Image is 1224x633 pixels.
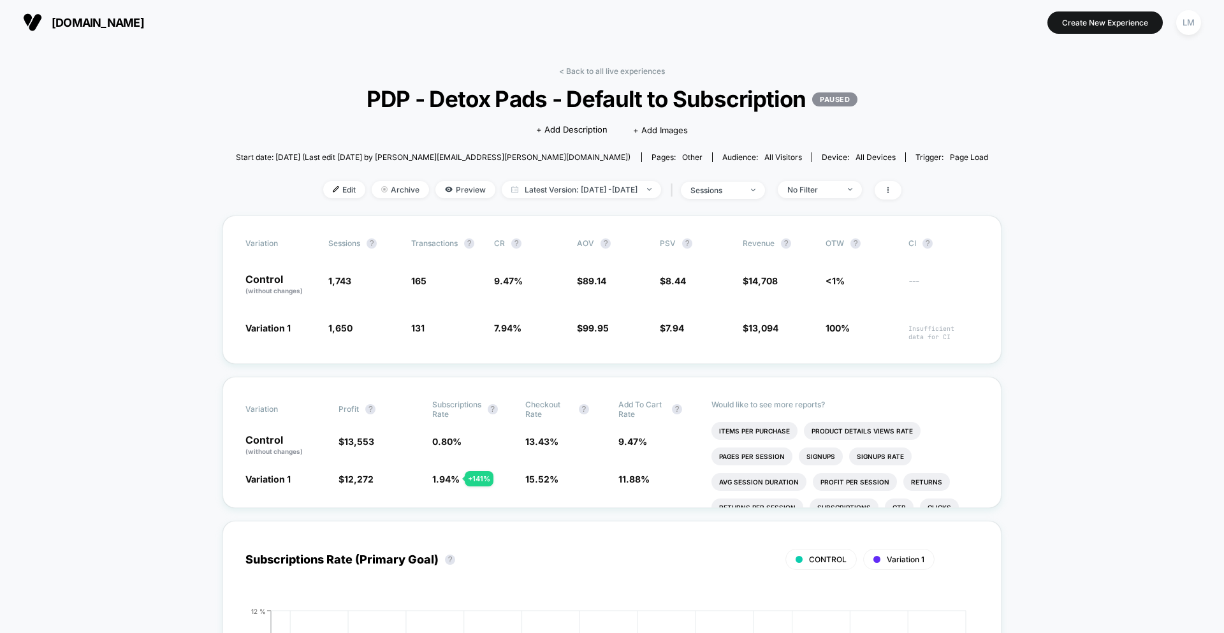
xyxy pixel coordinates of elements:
span: $ [660,323,684,333]
li: Signups [799,447,843,465]
span: PDP - Detox Pads - Default to Subscription [273,85,951,112]
span: OTW [826,238,896,249]
span: 1,743 [328,275,351,286]
span: CR [494,238,505,248]
span: $ [577,275,606,286]
button: [DOMAIN_NAME] [19,12,148,33]
span: Variation [245,400,316,419]
button: ? [781,238,791,249]
span: 15.52 % [525,474,558,484]
li: Subscriptions [810,498,878,516]
span: 0.80 % [432,436,462,447]
span: | [667,181,681,200]
button: ? [922,238,933,249]
span: Transactions [411,238,458,248]
span: Sessions [328,238,360,248]
div: Pages: [652,152,703,162]
p: Would like to see more reports? [711,400,979,409]
li: Signups Rate [849,447,912,465]
span: AOV [577,238,594,248]
span: + Add Images [633,125,688,135]
li: Profit Per Session [813,473,897,491]
span: 7.94 [666,323,684,333]
span: Preview [435,181,495,198]
a: < Back to all live experiences [559,66,665,76]
span: <1% [826,275,845,286]
div: Audience: [722,152,802,162]
span: Subscriptions Rate [432,400,481,419]
span: 100% [826,323,850,333]
span: Latest Version: [DATE] - [DATE] [502,181,661,198]
span: [DOMAIN_NAME] [52,16,144,29]
span: Profit [339,404,359,414]
span: (without changes) [245,447,303,455]
span: other [682,152,703,162]
button: ? [365,404,375,414]
span: Variation 1 [245,474,291,484]
span: $ [660,275,686,286]
button: ? [601,238,611,249]
button: LM [1172,10,1205,36]
span: PSV [660,238,676,248]
span: + Add Description [536,124,608,136]
span: all devices [856,152,896,162]
li: Clicks [920,498,959,516]
button: ? [488,404,498,414]
span: 14,708 [748,275,778,286]
span: 1,650 [328,323,353,333]
span: Revenue [743,238,775,248]
span: All Visitors [764,152,802,162]
span: $ [743,323,778,333]
span: 12,272 [344,474,374,484]
span: 13.43 % [525,436,558,447]
span: (without changes) [245,287,303,295]
button: ? [579,404,589,414]
span: $ [339,436,374,447]
span: 13,553 [344,436,374,447]
span: $ [339,474,374,484]
span: Variation 1 [887,555,924,564]
li: Returns [903,473,950,491]
img: Visually logo [23,13,42,32]
p: PAUSED [812,92,857,106]
div: LM [1176,10,1201,35]
span: $ [577,323,609,333]
button: ? [850,238,861,249]
span: 8.44 [666,275,686,286]
div: No Filter [787,185,838,194]
div: + 141 % [465,471,493,486]
button: ? [445,555,455,565]
span: 9.47 % [618,436,647,447]
li: Avg Session Duration [711,473,806,491]
img: edit [333,186,339,193]
li: Ctr [885,498,914,516]
span: 7.94 % [494,323,521,333]
div: sessions [690,186,741,195]
button: Create New Experience [1047,11,1163,34]
p: Control [245,435,326,456]
span: Device: [812,152,905,162]
span: 89.14 [583,275,606,286]
span: 99.95 [583,323,609,333]
img: calendar [511,186,518,193]
span: 13,094 [748,323,778,333]
button: ? [672,404,682,414]
li: Pages Per Session [711,447,792,465]
img: end [381,186,388,193]
span: Variation [245,238,316,249]
span: CI [908,238,979,249]
span: 1.94 % [432,474,460,484]
span: 9.47 % [494,275,523,286]
span: --- [908,277,979,296]
span: Variation 1 [245,323,291,333]
span: Add To Cart Rate [618,400,666,419]
span: $ [743,275,778,286]
button: ? [464,238,474,249]
span: Start date: [DATE] (Last edit [DATE] by [PERSON_NAME][EMAIL_ADDRESS][PERSON_NAME][DOMAIN_NAME]) [236,152,630,162]
button: ? [367,238,377,249]
li: Product Details Views Rate [804,422,921,440]
div: Trigger: [915,152,988,162]
span: Archive [372,181,429,198]
span: CONTROL [809,555,847,564]
span: 11.88 % [618,474,650,484]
